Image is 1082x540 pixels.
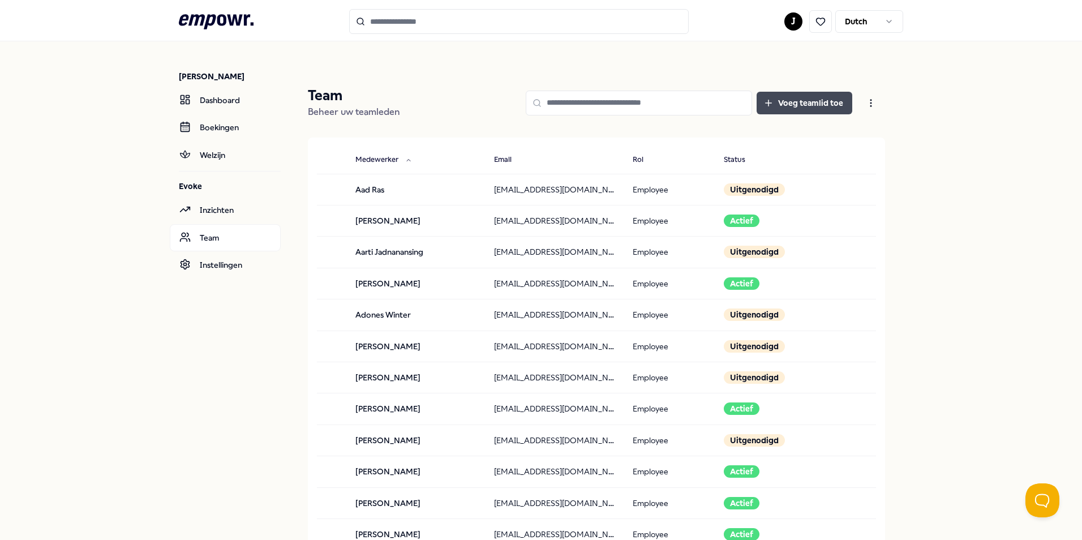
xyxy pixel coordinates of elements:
td: [EMAIL_ADDRESS][DOMAIN_NAME] [485,362,624,393]
a: Boekingen [170,114,281,141]
td: [PERSON_NAME] [346,393,485,425]
p: Team [308,87,400,105]
span: Beheer uw teamleden [308,106,400,117]
td: [EMAIL_ADDRESS][DOMAIN_NAME] [485,425,624,456]
td: Employee [624,174,715,205]
div: Actief [724,215,759,227]
td: [EMAIL_ADDRESS][DOMAIN_NAME] [485,268,624,299]
td: Employee [624,425,715,456]
td: [EMAIL_ADDRESS][DOMAIN_NAME] [485,174,624,205]
button: Medewerker [346,149,421,172]
a: Welzijn [170,142,281,169]
td: [PERSON_NAME] [346,205,485,236]
td: Employee [624,268,715,299]
div: Uitgenodigd [724,371,785,384]
td: [EMAIL_ADDRESS][DOMAIN_NAME] [485,299,624,331]
td: Employee [624,393,715,425]
a: Instellingen [170,251,281,278]
td: Aad Ras [346,174,485,205]
td: Employee [624,205,715,236]
a: Inzichten [170,196,281,224]
div: Uitgenodigd [724,308,785,321]
td: [PERSON_NAME] [346,456,485,487]
td: [PERSON_NAME] [346,331,485,362]
td: Employee [624,456,715,487]
td: [EMAIL_ADDRESS][DOMAIN_NAME] [485,456,624,487]
button: Email [485,149,534,172]
button: Open menu [857,92,885,114]
td: Adones Winter [346,299,485,331]
td: Employee [624,299,715,331]
td: Employee [624,362,715,393]
button: Voeg teamlid toe [757,92,852,114]
a: Dashboard [170,87,281,114]
td: Employee [624,237,715,268]
div: Uitgenodigd [724,434,785,447]
button: Status [715,149,768,172]
iframe: Help Scout Beacon - Open [1025,483,1059,517]
a: Team [170,224,281,251]
button: Rol [624,149,666,172]
div: Actief [724,277,759,290]
input: Search for products, categories or subcategories [349,9,689,34]
div: Uitgenodigd [724,246,785,258]
p: Evoke [179,181,281,192]
td: [EMAIL_ADDRESS][DOMAIN_NAME] [485,237,624,268]
td: [EMAIL_ADDRESS][DOMAIN_NAME] [485,393,624,425]
td: [EMAIL_ADDRESS][DOMAIN_NAME] [485,331,624,362]
button: J [784,12,802,31]
div: Uitgenodigd [724,340,785,353]
p: [PERSON_NAME] [179,71,281,82]
td: [PERSON_NAME] [346,268,485,299]
div: Actief [724,465,759,478]
div: Uitgenodigd [724,183,785,196]
td: [PERSON_NAME] [346,362,485,393]
td: Employee [624,331,715,362]
td: [PERSON_NAME] [346,425,485,456]
td: [EMAIL_ADDRESS][DOMAIN_NAME] [485,205,624,236]
div: Actief [724,402,759,415]
td: Aarti Jadnanansing [346,237,485,268]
